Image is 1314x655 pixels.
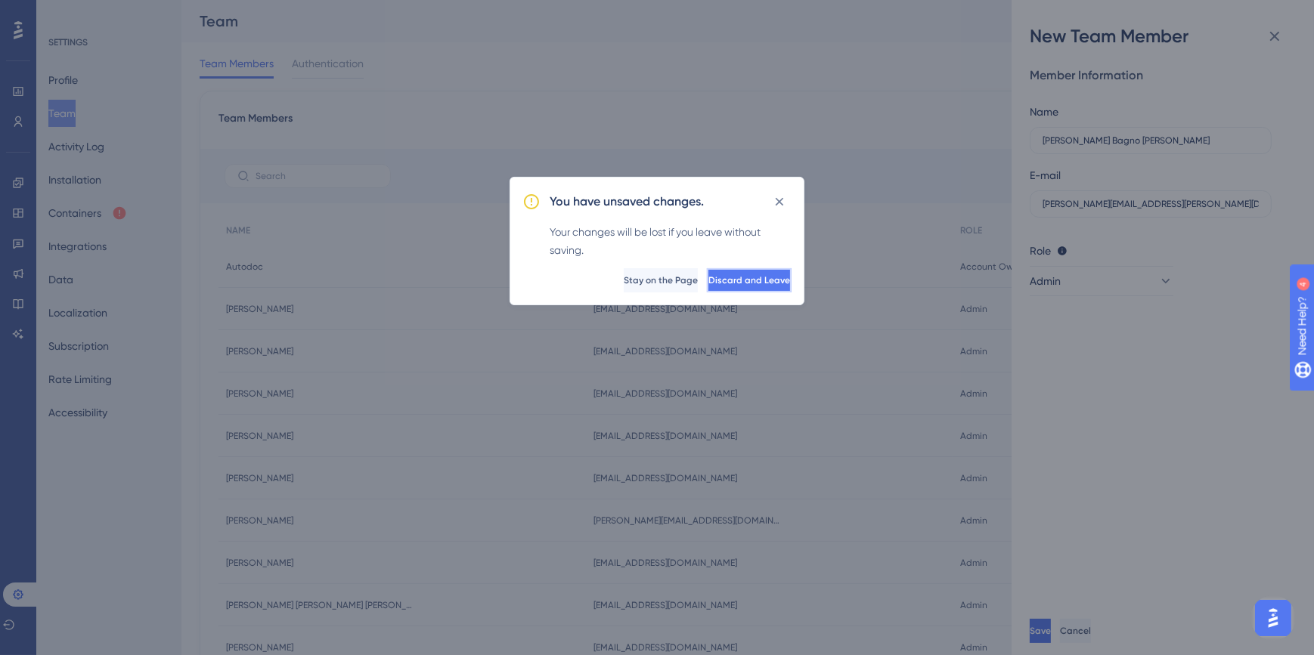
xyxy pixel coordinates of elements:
span: Discard and Leave [708,274,790,286]
h2: You have unsaved changes. [550,193,704,211]
span: Need Help? [36,4,95,22]
iframe: UserGuiding AI Assistant Launcher [1250,595,1296,641]
span: Stay on the Page [624,274,698,286]
div: 4 [105,8,110,20]
div: Your changes will be lost if you leave without saving. [550,223,792,259]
